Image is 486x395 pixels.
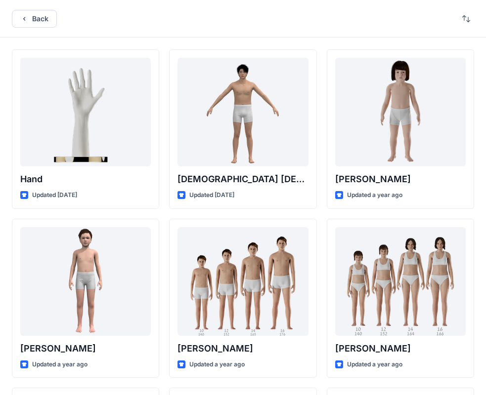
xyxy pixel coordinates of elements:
a: Brandon [177,227,308,336]
p: Hand [20,172,151,186]
p: [PERSON_NAME] [335,172,466,186]
p: Updated a year ago [347,359,402,370]
p: [PERSON_NAME] [20,342,151,355]
p: Updated a year ago [347,190,402,200]
p: Updated a year ago [32,359,88,370]
a: Male Asian [177,58,308,166]
p: Updated [DATE] [189,190,234,200]
p: [PERSON_NAME] [177,342,308,355]
p: [DEMOGRAPHIC_DATA] [DEMOGRAPHIC_DATA] [177,172,308,186]
a: Emil [20,227,151,336]
p: Updated a year ago [189,359,245,370]
a: Brenda [335,227,466,336]
a: Hand [20,58,151,166]
p: Updated [DATE] [32,190,77,200]
p: [PERSON_NAME] [335,342,466,355]
a: Charlie [335,58,466,166]
button: Back [12,10,57,28]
